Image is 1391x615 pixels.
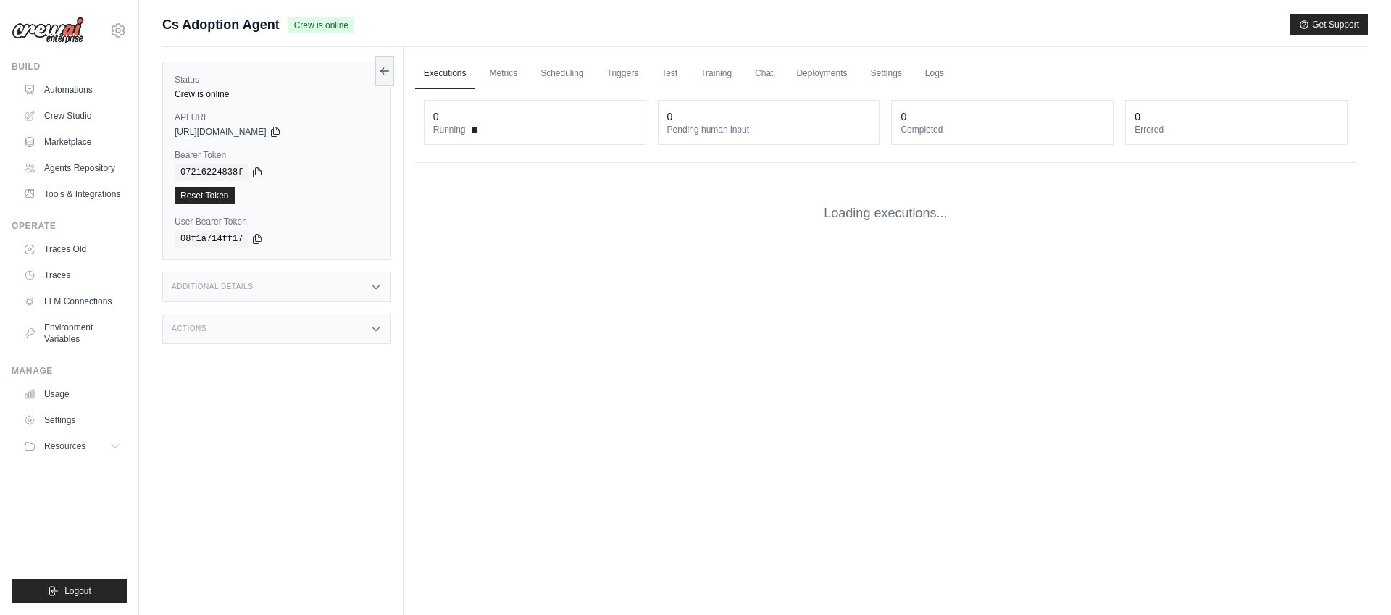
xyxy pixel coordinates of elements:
[916,59,953,89] a: Logs
[1290,14,1368,35] button: Get Support
[12,579,127,603] button: Logout
[653,59,686,89] a: Test
[175,164,248,181] code: 07216224838f
[481,59,527,89] a: Metrics
[12,17,84,44] img: Logo
[12,365,127,377] div: Manage
[17,290,127,313] a: LLM Connections
[598,59,648,89] a: Triggers
[17,130,127,154] a: Marketplace
[17,316,127,351] a: Environment Variables
[17,104,127,127] a: Crew Studio
[415,59,475,89] a: Executions
[12,220,127,232] div: Operate
[901,124,1104,135] dt: Completed
[175,216,379,227] label: User Bearer Token
[433,124,466,135] span: Running
[17,264,127,287] a: Traces
[17,183,127,206] a: Tools & Integrations
[172,325,206,333] h3: Actions
[175,126,267,138] span: [URL][DOMAIN_NAME]
[788,59,856,89] a: Deployments
[17,409,127,432] a: Settings
[746,59,782,89] a: Chat
[1135,109,1140,124] div: 0
[17,435,127,458] button: Resources
[17,382,127,406] a: Usage
[175,149,379,161] label: Bearer Token
[175,230,248,248] code: 08f1a714ff17
[17,238,127,261] a: Traces Old
[175,88,379,100] div: Crew is online
[17,156,127,180] a: Agents Repository
[861,59,910,89] a: Settings
[12,61,127,72] div: Build
[667,124,871,135] dt: Pending human input
[175,187,235,204] a: Reset Token
[288,17,354,33] span: Crew is online
[162,14,280,35] span: Cs Adoption Agent
[1135,124,1338,135] dt: Errored
[433,109,439,124] div: 0
[172,283,253,291] h3: Additional Details
[901,109,906,124] div: 0
[532,59,592,89] a: Scheduling
[415,180,1356,246] div: Loading executions...
[44,440,85,452] span: Resources
[64,585,91,597] span: Logout
[667,109,673,124] div: 0
[175,112,379,123] label: API URL
[175,74,379,85] label: Status
[692,59,740,89] a: Training
[17,78,127,101] a: Automations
